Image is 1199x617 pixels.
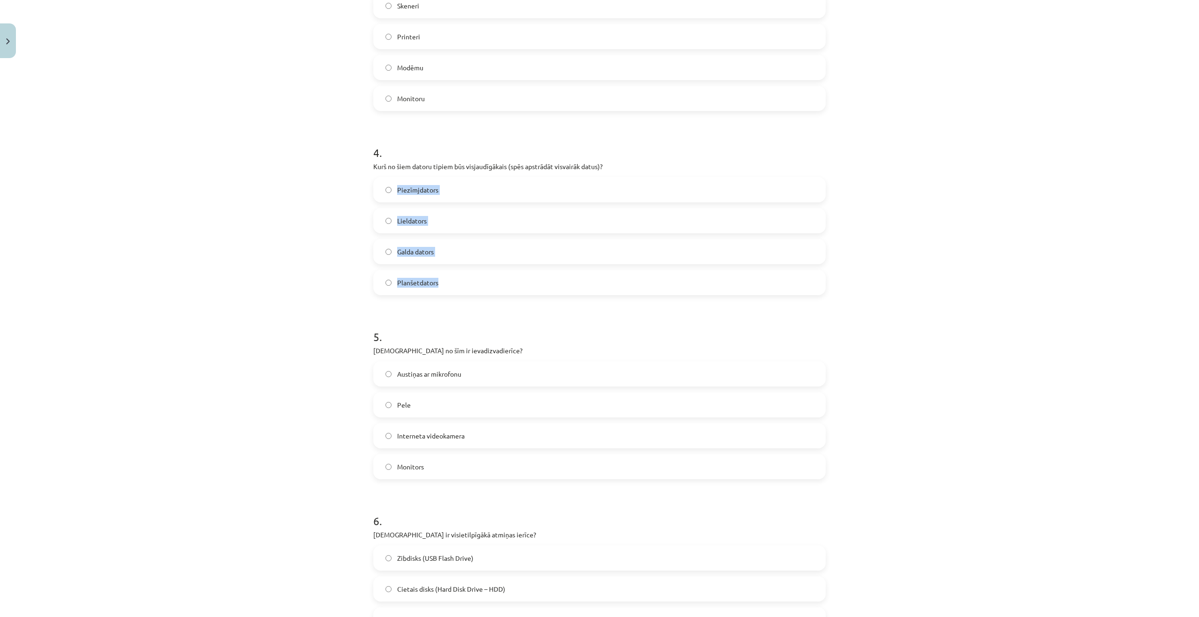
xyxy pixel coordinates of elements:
h1: 4 . [373,130,826,159]
input: Planšetdators [385,280,392,286]
h1: 5 . [373,314,826,343]
p: [DEMOGRAPHIC_DATA] no šīm ir ievadizvadierīce? [373,346,826,356]
input: Austiņas ar mikrofonu [385,371,392,377]
span: Modēmu [397,63,423,73]
h1: 6 . [373,498,826,527]
input: Monitors [385,464,392,470]
span: Lieldators [397,216,427,226]
span: Skeneri [397,1,419,11]
span: Galda dators [397,247,434,257]
p: [DEMOGRAPHIC_DATA] ir visietilpīgākā atmiņas ierīce? [373,530,826,540]
input: Cietais disks (Hard Disk Drive – HDD) [385,586,392,592]
span: Monitoru [397,94,425,104]
span: Planšetdators [397,278,438,288]
span: Printeri [397,32,420,42]
input: Monitoru [385,96,392,102]
input: Piezīmjdators [385,187,392,193]
span: Austiņas ar mikrofonu [397,369,461,379]
p: Kurš no šiem datoru tipiem būs visjaudīgākais (spēs apstrādāt visvairāk datus)? [373,162,826,171]
span: Zibdisks (USB Flash Drive) [397,553,474,563]
input: Interneta videokamera [385,433,392,439]
span: Interneta videokamera [397,431,465,441]
input: Zibdisks (USB Flash Drive) [385,555,392,561]
input: Skeneri [385,3,392,9]
span: Monitors [397,462,424,472]
input: Printeri [385,34,392,40]
span: Cietais disks (Hard Disk Drive – HDD) [397,584,505,594]
span: Piezīmjdators [397,185,438,195]
input: Pele [385,402,392,408]
input: Galda dators [385,249,392,255]
input: Modēmu [385,65,392,71]
span: Pele [397,400,411,410]
img: icon-close-lesson-0947bae3869378f0d4975bcd49f059093ad1ed9edebbc8119c70593378902aed.svg [6,38,10,45]
input: Lieldators [385,218,392,224]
